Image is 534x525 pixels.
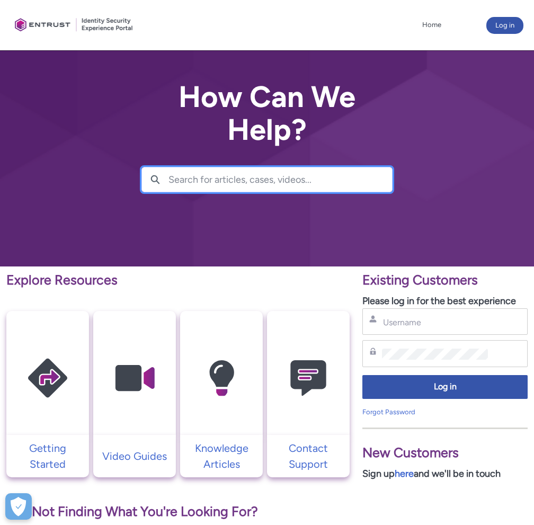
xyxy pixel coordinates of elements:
p: Explore Resources [6,270,350,290]
a: here [395,468,414,479]
img: Getting Started [6,332,89,425]
a: Home [420,17,444,33]
p: Getting Started [12,440,84,472]
span: Log in [369,381,521,393]
button: Search [142,167,168,192]
img: Video Guides [93,332,176,425]
button: Log in [486,17,523,34]
button: Log in [362,375,528,399]
img: Knowledge Articles [180,332,263,425]
p: Contact Support [272,440,344,472]
a: Knowledge Articles [180,440,263,472]
input: Username [382,317,488,328]
img: Contact Support [267,332,350,425]
p: Knowledge Articles [185,440,257,472]
h2: How Can We Help? [141,81,393,146]
a: Forgot Password [362,408,415,416]
p: Still Not Finding What You're Looking For? [6,502,350,522]
a: Video Guides [93,448,176,464]
p: Please log in for the best experience [362,294,528,308]
button: Open Preferences [5,493,32,520]
p: Existing Customers [362,270,528,290]
div: Cookie Preferences [5,493,32,520]
input: Search for articles, cases, videos... [168,167,392,192]
p: New Customers [362,443,528,463]
a: Contact Support [267,440,350,472]
p: Sign up and we'll be in touch [362,467,528,481]
a: Getting Started [6,440,89,472]
p: Video Guides [99,448,171,464]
